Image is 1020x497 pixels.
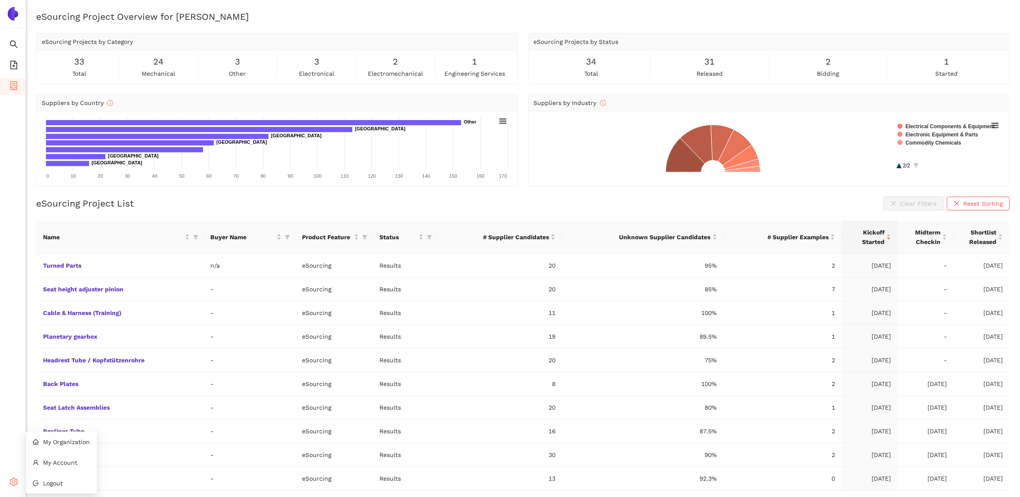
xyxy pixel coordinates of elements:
[499,173,507,179] text: 170
[295,372,373,396] td: eSourcing
[373,254,437,278] td: Results
[393,55,398,68] span: 2
[477,173,484,179] text: 160
[600,100,606,106] span: info-circle
[206,173,212,179] text: 60
[191,231,200,244] span: filter
[562,301,724,325] td: 100%
[9,37,18,54] span: search
[437,278,562,301] td: 20
[437,325,562,349] td: 19
[285,235,290,240] span: filter
[842,420,898,443] td: [DATE]
[954,301,1010,325] td: [DATE]
[437,372,562,396] td: 8
[74,55,84,68] span: 33
[842,301,898,325] td: [DATE]
[898,325,954,349] td: -
[125,173,130,179] text: 30
[954,443,1010,467] td: [DATE]
[724,221,842,254] th: this column's title is # Supplier Examples,this column is sortable
[33,439,39,445] span: home
[295,396,373,420] td: eSourcing
[954,372,1010,396] td: [DATE]
[437,467,562,491] td: 13
[906,123,995,130] text: Electrical Components & Equipment
[437,301,562,325] td: 11
[295,325,373,349] td: eSourcing
[963,199,1003,208] span: Reset Sorting
[9,78,18,96] span: container
[534,99,606,106] span: Suppliers by Industry
[724,278,842,301] td: 7
[379,232,417,242] span: Status
[562,467,724,491] td: 92.3%
[562,254,724,278] td: 95%
[562,349,724,372] td: 75%
[373,467,437,491] td: Results
[898,372,954,396] td: [DATE]
[295,467,373,491] td: eSourcing
[954,254,1010,278] td: [DATE]
[42,99,113,106] span: Suppliers by Country
[954,201,960,207] span: close
[43,232,183,242] span: Name
[842,372,898,396] td: [DATE]
[210,232,275,242] span: Buyer Name
[6,7,20,21] img: Logo
[954,396,1010,420] td: [DATE]
[817,69,839,78] span: bidding
[422,173,430,179] text: 140
[724,301,842,325] td: 1
[72,69,86,78] span: total
[884,197,943,210] button: closeClear Filters
[179,173,184,179] text: 50
[36,197,134,210] h2: eSourcing Project List
[724,349,842,372] td: 2
[373,420,437,443] td: Results
[534,38,619,45] span: eSourcing Projects by Status
[842,349,898,372] td: [DATE]
[193,235,198,240] span: filter
[373,372,437,396] td: Results
[46,173,49,179] text: 0
[562,396,724,420] td: 80%
[944,55,949,68] span: 1
[437,443,562,467] td: 30
[898,278,954,301] td: -
[261,173,266,179] text: 80
[295,254,373,278] td: eSourcing
[954,349,1010,372] td: [DATE]
[444,69,505,78] span: engineering services
[373,443,437,467] td: Results
[341,173,348,179] text: 110
[203,443,295,467] td: -
[842,325,898,349] td: [DATE]
[906,140,961,146] text: Commodity Chemicals
[234,173,239,179] text: 70
[299,69,334,78] span: electronical
[271,133,322,138] text: [GEOGRAPHIC_DATA]
[295,221,373,254] th: this column's title is Product Feature,this column is sortable
[203,396,295,420] td: -
[437,396,562,420] td: 20
[427,235,432,240] span: filter
[362,235,367,240] span: filter
[961,228,996,247] span: Shortlist Released
[898,396,954,420] td: [DATE]
[203,254,295,278] td: n/a
[43,459,77,466] span: My Account
[954,325,1010,349] td: [DATE]
[444,232,549,242] span: # Supplier Candidates
[295,349,373,372] td: eSourcing
[295,443,373,467] td: eSourcing
[842,254,898,278] td: [DATE]
[203,372,295,396] td: -
[153,55,163,68] span: 24
[42,38,133,45] span: eSourcing Projects by Category
[368,173,376,179] text: 120
[898,301,954,325] td: -
[43,480,63,487] span: Logout
[142,69,175,78] span: mechanical
[203,278,295,301] td: -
